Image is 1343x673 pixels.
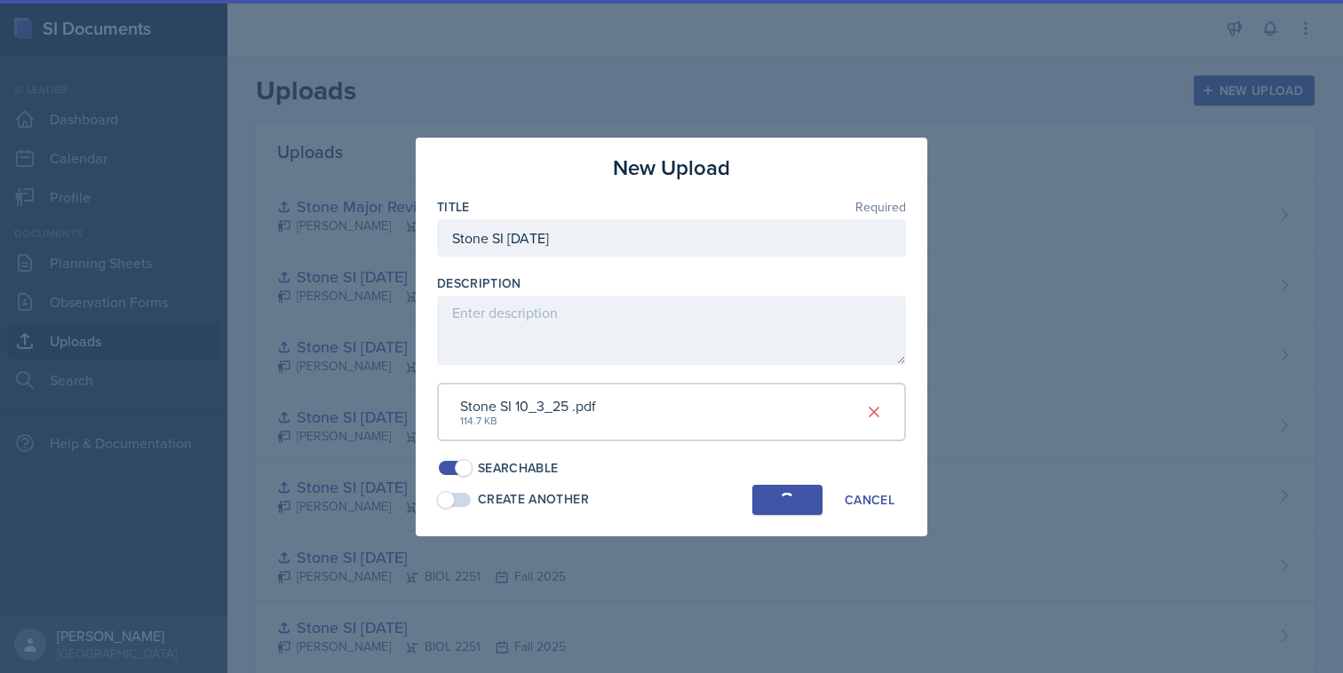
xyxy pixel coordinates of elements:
[437,274,521,292] label: Description
[460,395,596,416] div: Stone SI 10_3_25 .pdf
[437,219,906,257] input: Enter title
[613,152,730,184] h3: New Upload
[437,198,470,216] label: Title
[833,485,906,515] button: Cancel
[460,413,596,429] div: 114.7 KB
[478,490,589,509] div: Create Another
[855,201,906,213] span: Required
[478,459,559,478] div: Searchable
[845,493,894,507] div: Cancel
